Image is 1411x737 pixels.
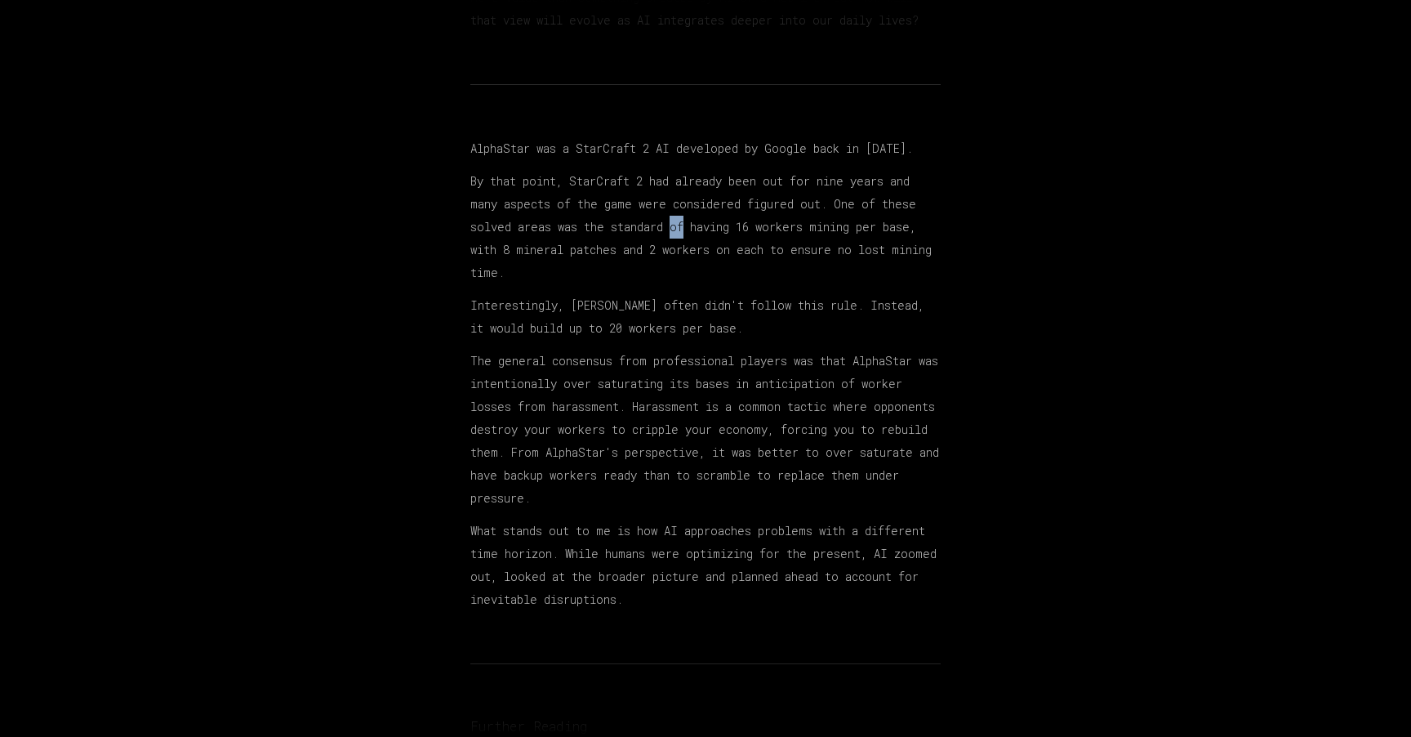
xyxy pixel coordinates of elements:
[470,717,941,736] h3: Further Reading
[470,350,941,510] p: The general consensus from professional players was that AlphaStar was intentionally over saturat...
[470,294,941,340] p: Interestingly, [PERSON_NAME] often didn't follow this rule. Instead, it would build up to 20 work...
[470,170,941,284] p: By that point, StarCraft 2 had already been out for nine years and many aspects of the game were ...
[470,137,941,160] p: AlphaStar was a StarCraft 2 AI developed by Google back in [DATE].
[470,520,941,611] p: What stands out to me is how AI approaches problems with a different time horizon. While humans w...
